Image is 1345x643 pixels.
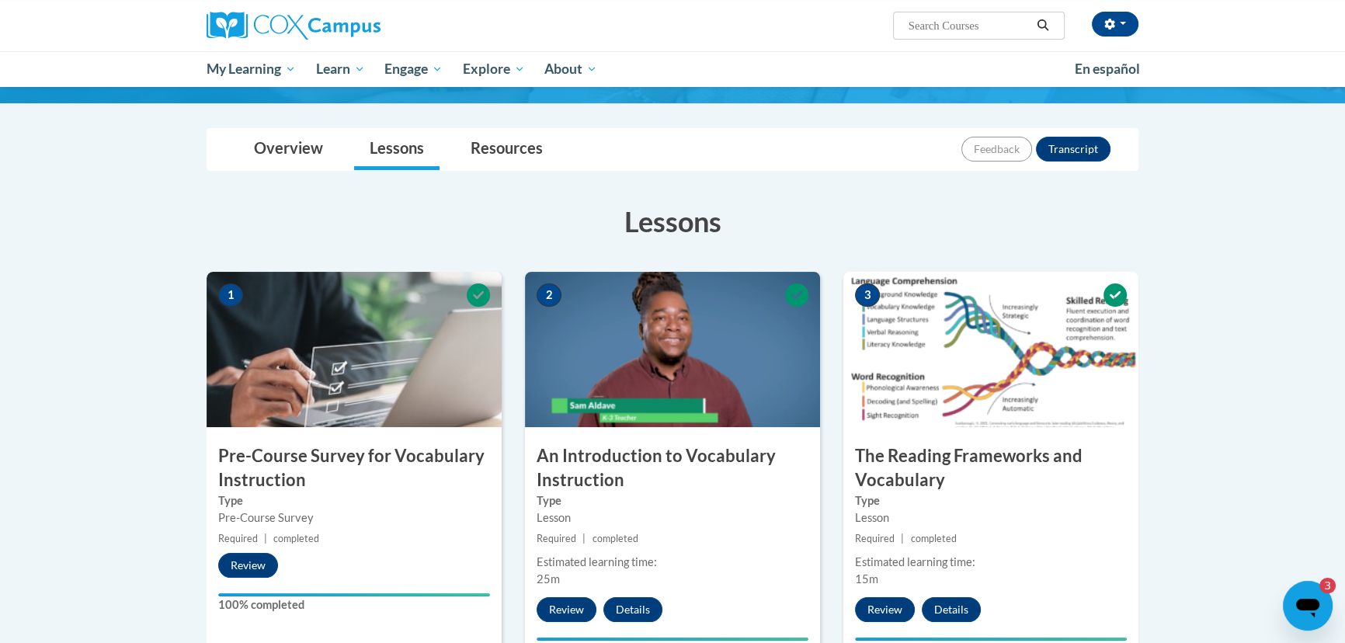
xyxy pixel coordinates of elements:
span: | [901,533,904,544]
span: | [582,533,586,544]
a: About [535,51,608,87]
span: Learn [316,60,365,78]
span: Explore [463,60,525,78]
div: Pre-Course Survey [218,509,490,527]
a: Lessons [354,129,440,170]
button: Feedback [961,137,1032,162]
span: About [544,60,597,78]
button: Review [537,597,596,622]
h3: The Reading Frameworks and Vocabulary [843,444,1138,492]
iframe: Number of unread messages [1305,578,1336,593]
div: Estimated learning time: [855,554,1127,571]
span: Required [218,533,258,544]
button: Transcript [1036,137,1110,162]
span: My Learning [207,60,296,78]
span: Required [537,533,576,544]
button: Account Settings [1092,12,1138,36]
a: Resources [455,129,558,170]
div: Your progress [537,638,808,641]
img: Cox Campus [207,12,381,40]
span: completed [910,533,956,544]
span: En español [1075,61,1140,77]
label: Type [218,492,490,509]
a: Explore [453,51,535,87]
h3: Pre-Course Survey for Vocabulary Instruction [207,444,502,492]
span: completed [273,533,319,544]
a: My Learning [196,51,306,87]
div: Main menu [183,51,1162,87]
div: Estimated learning time: [537,554,808,571]
button: Details [603,597,662,622]
a: Learn [306,51,375,87]
iframe: Button to launch messaging window, 3 unread messages [1283,581,1333,631]
button: Search [1031,16,1055,35]
div: Your progress [855,638,1127,641]
span: 25m [537,572,560,586]
label: 100% completed [218,596,490,613]
span: Required [855,533,895,544]
a: Cox Campus [207,12,502,40]
img: Course Image [207,272,502,427]
label: Type [855,492,1127,509]
h3: An Introduction to Vocabulary Instruction [525,444,820,492]
button: Details [922,597,981,622]
img: Course Image [525,272,820,427]
button: Review [855,597,915,622]
label: Type [537,492,808,509]
div: Your progress [218,593,490,596]
div: Lesson [537,509,808,527]
a: Overview [238,129,339,170]
a: Engage [374,51,453,87]
span: | [264,533,267,544]
button: Review [218,553,278,578]
h3: Lessons [207,202,1138,241]
a: En español [1065,53,1150,85]
div: Lesson [855,509,1127,527]
span: 1 [218,283,243,307]
img: Course Image [843,272,1138,427]
span: 3 [855,283,880,307]
input: Search Courses [907,16,1031,35]
span: Engage [384,60,443,78]
span: 15m [855,572,878,586]
span: completed [592,533,638,544]
span: 2 [537,283,561,307]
